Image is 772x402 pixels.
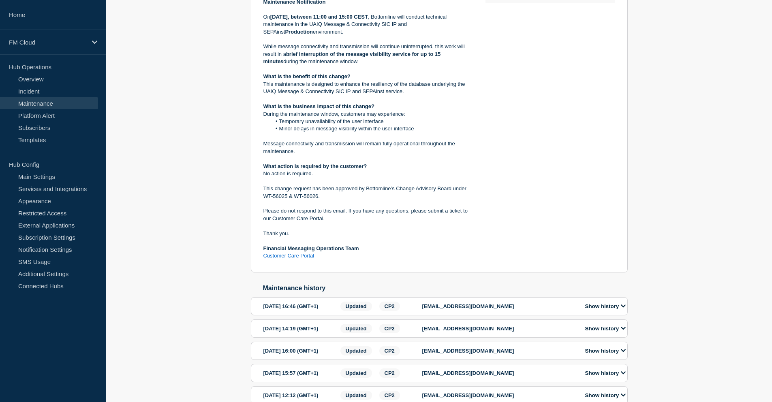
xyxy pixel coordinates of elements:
[263,51,442,64] strong: brief interruption of the message visibility service for up to 15 minutes
[379,368,400,378] span: CP2
[340,324,372,333] span: Updated
[379,302,400,311] span: CP2
[263,103,375,109] strong: What is the business impact of this change?
[263,302,338,311] div: [DATE] 16:46 (GMT+1)
[263,391,338,400] div: [DATE] 12:12 (GMT+1)
[263,81,473,96] p: This maintenance is designed to enhance the resiliency of the database underlying the UAIQ Messag...
[263,185,473,200] p: This change request has been approved by Bottomline’s Change Advisory Board under WT-56025 & WT-5...
[263,324,338,333] div: [DATE] 14:19 (GMT+1)
[263,73,351,79] strong: What is the benefit of this change?
[340,368,372,378] span: Updated
[422,325,576,332] p: [EMAIL_ADDRESS][DOMAIN_NAME]
[263,253,314,259] a: Customer Care Portal
[379,324,400,333] span: CP2
[263,43,473,65] p: While message connectivity and transmission will continue uninterrupted, this work will result in...
[263,170,473,177] p: No action is required.
[583,392,628,399] button: Show history
[263,285,628,292] h2: Maintenance history
[263,111,473,118] p: During the maintenance window, customers may experience:
[422,303,576,309] p: [EMAIL_ADDRESS][DOMAIN_NAME]
[422,370,576,376] p: [EMAIL_ADDRESS][DOMAIN_NAME]
[263,346,338,355] div: [DATE] 16:00 (GMT+1)
[422,348,576,354] p: [EMAIL_ADDRESS][DOMAIN_NAME]
[263,13,473,36] p: On , Bottomline will conduct technical maintenance in the UAIQ Message & Connectivity SIC IP and ...
[583,325,628,332] button: Show history
[9,39,87,46] p: FM Cloud
[340,391,372,400] span: Updated
[263,163,367,169] strong: What action is required by the customer?
[379,346,400,355] span: CP2
[583,303,628,310] button: Show history
[379,391,400,400] span: CP2
[340,346,372,355] span: Updated
[263,230,473,237] p: Thank you.
[340,302,372,311] span: Updated
[263,207,473,222] p: Please do not respond to this email. If you have any questions, please submit a ticket to our Cus...
[270,14,368,20] strong: [DATE], between 11:00 and 15:00 CEST
[271,125,473,132] li: Minor delays in message visibility within the user interface
[263,368,338,378] div: [DATE] 15:57 (GMT+1)
[285,29,313,35] strong: Production
[271,118,473,125] li: Temporary unavailability of the user interface
[422,392,576,398] p: [EMAIL_ADDRESS][DOMAIN_NAME]
[263,140,473,155] p: Message connectivity and transmission will remain fully operational throughout the maintenance.
[583,347,628,354] button: Show history
[583,370,628,376] button: Show history
[263,245,359,251] strong: Financial Messaging Operations Team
